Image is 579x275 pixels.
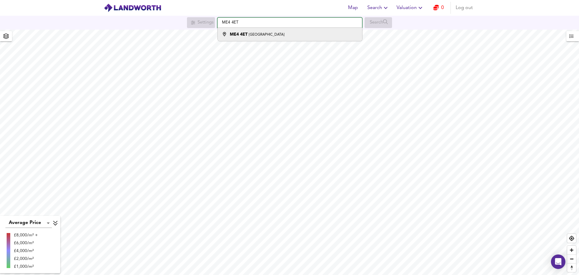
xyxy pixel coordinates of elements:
div: Average Price [5,218,52,228]
button: Reset bearing to north [567,263,576,272]
div: Open Intercom Messenger [551,254,565,269]
button: Valuation [394,2,426,14]
strong: ME4 4ET [230,32,248,37]
div: £4,000/m² [14,248,38,254]
span: Map [346,4,360,12]
button: Log out [453,2,475,14]
button: Zoom in [567,246,576,254]
div: Search for a location first or explore the map [365,17,392,28]
input: Enter a location... [217,18,362,28]
div: £6,000/m² [14,240,38,246]
button: Zoom out [567,254,576,263]
span: Valuation [397,4,424,12]
a: 0 [433,4,444,12]
button: Find my location [567,234,576,243]
div: £8,000/m² + [14,232,38,238]
div: £2,000/m² [14,256,38,262]
button: Search [365,2,392,14]
button: 0 [429,2,448,14]
span: Log out [456,4,473,12]
span: Search [367,4,389,12]
img: logo [104,3,161,12]
small: [GEOGRAPHIC_DATA] [249,33,284,37]
div: £1,000/m² [14,264,38,270]
button: Map [343,2,362,14]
